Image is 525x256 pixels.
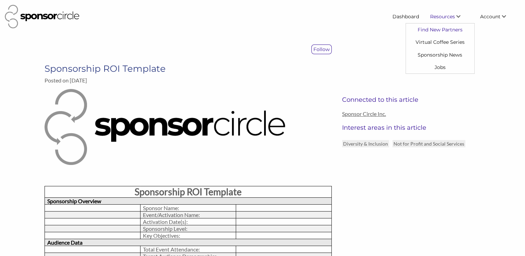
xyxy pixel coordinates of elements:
[143,232,233,239] p: Key Objectives:
[342,110,480,117] a: Sponsor Circle Inc.
[406,61,474,73] a: Jobs
[45,77,332,83] p: Posted on [DATE]
[342,124,480,131] h3: Interest areas in this article
[45,89,286,165] img: m3sbszyrleliiiuni7li.png
[312,45,331,54] p: Follow
[143,205,233,211] p: Sponsor Name:
[47,198,101,204] span: Sponsorship Overview
[387,10,425,23] a: Dashboard
[475,10,520,23] li: Account
[342,140,389,147] p: Diversity & Inclusion
[406,23,474,36] a: Find New Partners
[143,218,233,225] p: Activation Date(s):
[143,211,233,218] p: Event/Activation Name:
[406,48,474,61] a: Sponsorship News
[430,13,455,20] span: Resources
[135,186,242,197] span: Sponsorship ROI Template
[406,36,474,48] a: Virtual Coffee Series
[392,140,465,147] p: Not for Profit and Social Services
[143,225,233,232] p: Sponsorship Level:
[143,246,233,253] p: Total Event Attendance:
[45,63,332,74] h3: Sponsorship ROI Template
[5,5,79,28] img: Sponsor Circle Logo
[480,13,500,20] span: Account
[342,96,480,104] h3: Connected to this article
[425,10,475,23] li: Resources
[47,239,82,246] span: Audience Data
